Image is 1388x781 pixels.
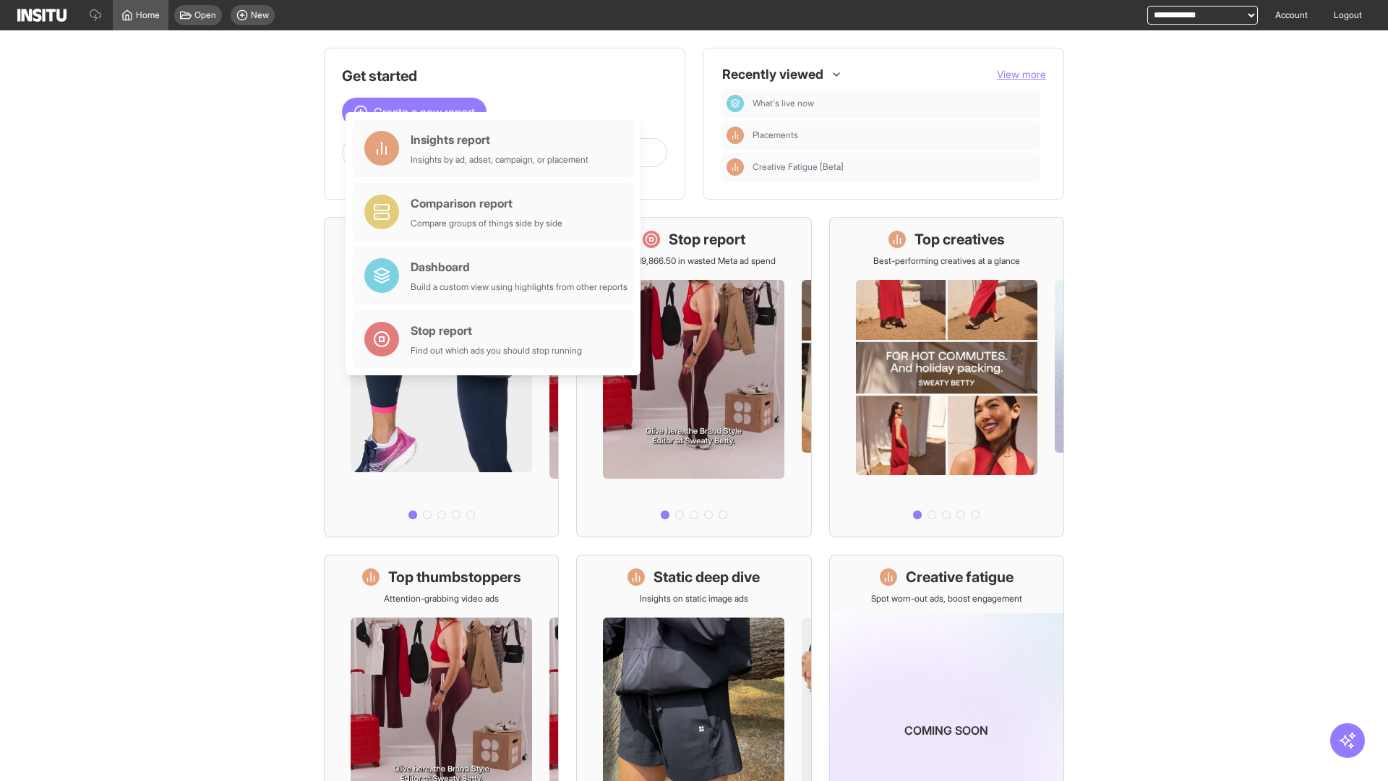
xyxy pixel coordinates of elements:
[384,593,499,605] p: Attention-grabbing video ads
[342,66,667,86] h1: Get started
[194,9,216,21] span: Open
[753,161,844,173] span: Creative Fatigue [Beta]
[914,229,1005,249] h1: Top creatives
[576,217,811,537] a: Stop reportSave £19,866.50 in wasted Meta ad spend
[997,68,1046,80] span: View more
[753,98,1034,109] span: What's live now
[829,217,1064,537] a: Top creativesBest-performing creatives at a glance
[654,567,760,587] h1: Static deep dive
[753,129,1034,141] span: Placements
[669,229,745,249] h1: Stop report
[342,98,487,127] button: Create a new report
[411,154,588,166] div: Insights by ad, adset, campaign, or placement
[17,9,67,22] img: Logo
[374,103,475,121] span: Create a new report
[411,281,627,293] div: Build a custom view using highlights from other reports
[727,127,744,144] div: Insights
[411,322,582,339] div: Stop report
[753,129,798,141] span: Placements
[324,217,559,537] a: What's live nowSee all active ads instantly
[411,218,562,229] div: Compare groups of things side by side
[136,9,160,21] span: Home
[640,593,748,605] p: Insights on static image ads
[612,255,776,267] p: Save £19,866.50 in wasted Meta ad spend
[727,158,744,176] div: Insights
[753,98,814,109] span: What's live now
[411,131,588,148] div: Insights report
[727,95,744,112] div: Dashboard
[997,67,1046,82] button: View more
[411,195,562,212] div: Comparison report
[753,161,1034,173] span: Creative Fatigue [Beta]
[873,255,1020,267] p: Best-performing creatives at a glance
[251,9,269,21] span: New
[411,258,627,276] div: Dashboard
[411,345,582,357] div: Find out which ads you should stop running
[388,567,521,587] h1: Top thumbstoppers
